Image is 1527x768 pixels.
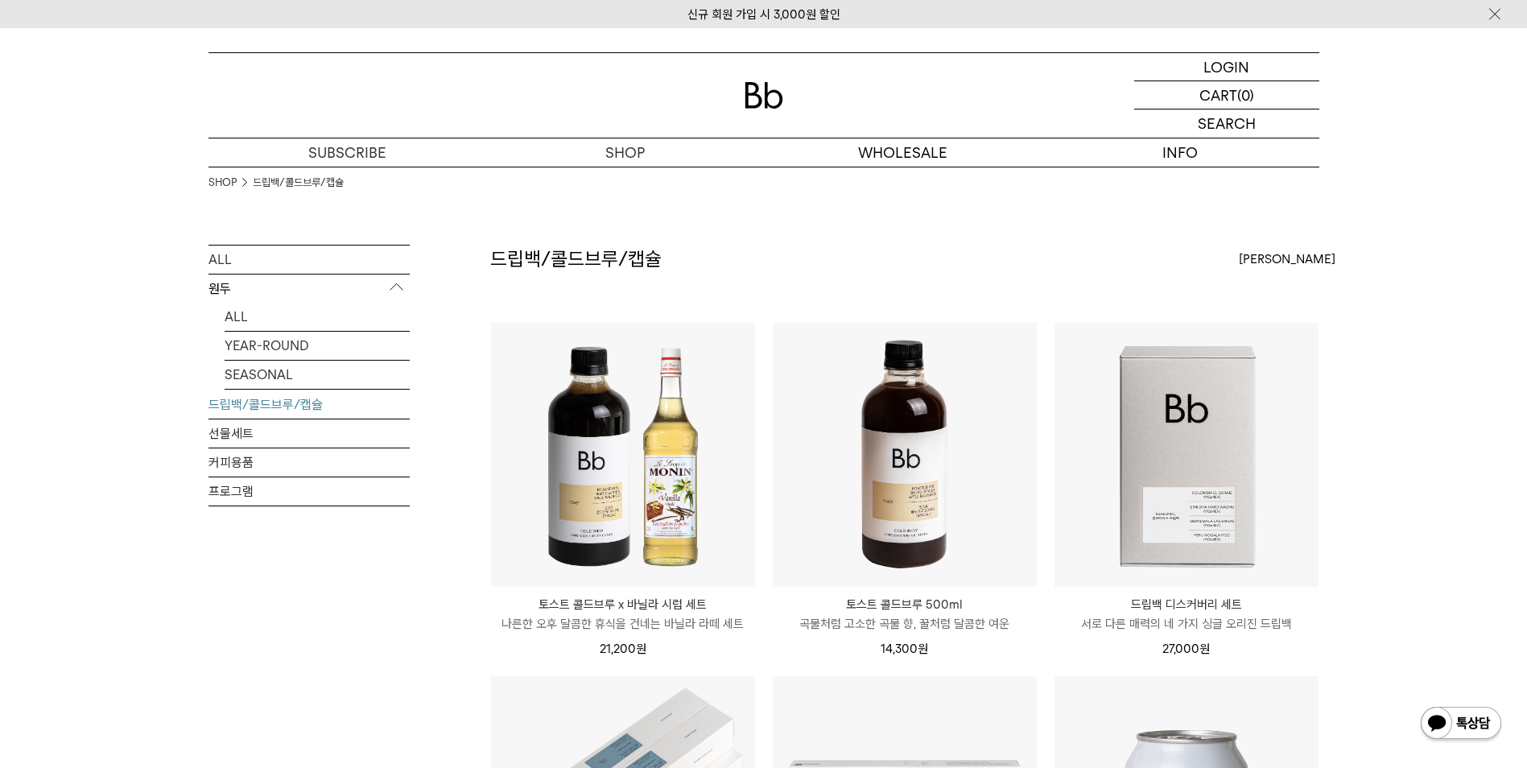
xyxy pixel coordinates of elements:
p: 서로 다른 매력의 네 가지 싱글 오리진 드립백 [1054,614,1319,634]
a: 드립백/콜드브루/캡슐 [253,175,344,191]
h2: 드립백/콜드브루/캡슐 [490,246,662,273]
p: 토스트 콜드브루 500ml [773,595,1037,614]
p: INFO [1042,138,1319,167]
a: SHOP [486,138,764,167]
p: 곡물처럼 고소한 곡물 향, 꿀처럼 달콤한 여운 [773,614,1037,634]
span: 27,000 [1162,642,1210,656]
p: (0) [1237,81,1254,109]
a: 신규 회원 가입 시 3,000원 할인 [687,7,840,22]
a: SHOP [208,175,237,191]
span: 21,200 [600,642,646,656]
p: LOGIN [1203,53,1249,81]
a: SUBSCRIBE [208,138,486,167]
p: WHOLESALE [764,138,1042,167]
p: 나른한 오후 달콤한 휴식을 건네는 바닐라 라떼 세트 [491,614,755,634]
span: 원 [636,642,646,656]
a: 드립백 디스커버리 세트 서로 다른 매력의 네 가지 싱글 오리진 드립백 [1054,595,1319,634]
span: [PERSON_NAME] [1239,250,1335,269]
a: 드립백/콜드브루/캡슐 [208,390,410,419]
span: 원 [918,642,928,656]
p: 원두 [208,275,410,303]
span: 원 [1199,642,1210,656]
p: 드립백 디스커버리 세트 [1054,595,1319,614]
a: ALL [208,246,410,274]
a: YEAR-ROUND [225,332,410,360]
a: 토스트 콜드브루 500ml 곡물처럼 고소한 곡물 향, 꿀처럼 달콤한 여운 [773,595,1037,634]
p: 토스트 콜드브루 x 바닐라 시럽 세트 [491,595,755,614]
a: 토스트 콜드브루 x 바닐라 시럽 세트 나른한 오후 달콤한 휴식을 건네는 바닐라 라떼 세트 [491,595,755,634]
a: CART (0) [1134,81,1319,109]
p: CART [1199,81,1237,109]
a: SEASONAL [225,361,410,389]
img: 로고 [745,82,783,109]
p: SEARCH [1198,109,1256,138]
img: 드립백 디스커버리 세트 [1054,323,1319,587]
a: 커피용품 [208,448,410,477]
a: 선물세트 [208,419,410,448]
img: 토스트 콜드브루 x 바닐라 시럽 세트 [491,323,755,587]
img: 카카오톡 채널 1:1 채팅 버튼 [1419,705,1503,744]
a: 프로그램 [208,477,410,506]
a: ALL [225,303,410,331]
img: 토스트 콜드브루 500ml [773,323,1037,587]
a: LOGIN [1134,53,1319,81]
span: 14,300 [881,642,928,656]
